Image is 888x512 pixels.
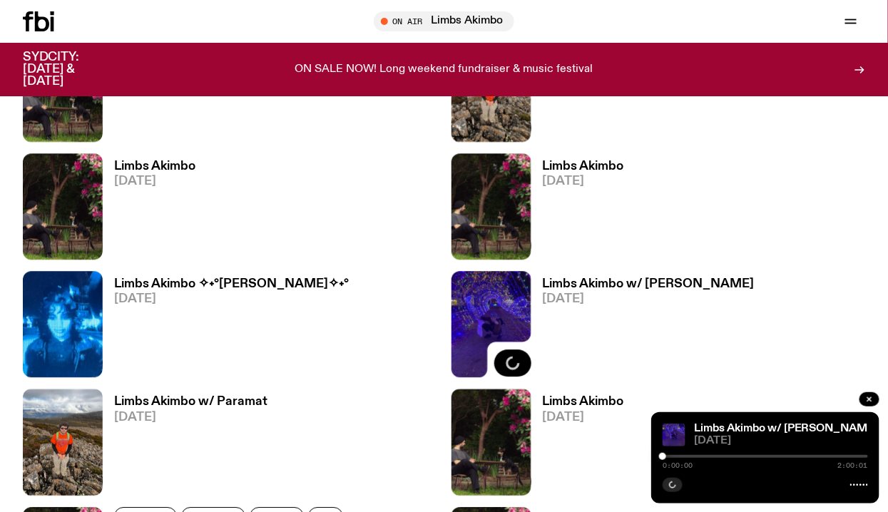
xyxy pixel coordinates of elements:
a: Limbs Akimbo w/ [PERSON_NAME][DATE] [531,278,755,377]
h3: Limbs Akimbo [543,160,624,173]
button: On AirLimbs Akimbo [374,11,514,31]
h3: Limbs Akimbo w/ [PERSON_NAME] [543,278,755,290]
img: Jackson sits at an outdoor table, legs crossed and gazing at a black and brown dog also sitting a... [451,389,531,495]
span: [DATE] [543,293,755,305]
span: [DATE] [694,436,868,446]
h3: Limbs Akimbo ✧˖°[PERSON_NAME]✧˖° [114,278,349,290]
a: Limbs Akimbo w/ Paramat[DATE] [103,396,267,495]
a: Limbs Akimbo ✧˖°[PERSON_NAME]✧˖°[DATE] [103,278,349,377]
a: Limbs Akimbo[DATE] [103,160,195,260]
a: Limbs Akimbo[DATE] [531,160,624,260]
span: 0:00:00 [663,462,693,469]
span: 2:00:01 [838,462,868,469]
img: Jackson sits at an outdoor table, legs crossed and gazing at a black and brown dog also sitting a... [23,153,103,260]
h3: Limbs Akimbo [114,160,195,173]
span: [DATE] [114,411,267,424]
img: Jackson sits at an outdoor table, legs crossed and gazing at a black and brown dog also sitting a... [451,153,531,260]
h3: Limbs Akimbo w/ Paramat [114,396,267,408]
a: Limbs Akimbo w/ [PERSON_NAME] [694,423,879,434]
span: [DATE] [543,411,624,424]
a: Limbs Akimbo[DATE] [531,396,624,495]
span: [DATE] [114,293,349,305]
p: ON SALE NOW! Long weekend fundraiser & music festival [295,63,593,76]
span: [DATE] [543,175,624,188]
span: [DATE] [114,175,195,188]
h3: Limbs Akimbo [543,396,624,408]
h3: SYDCITY: [DATE] & [DATE] [23,51,114,88]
